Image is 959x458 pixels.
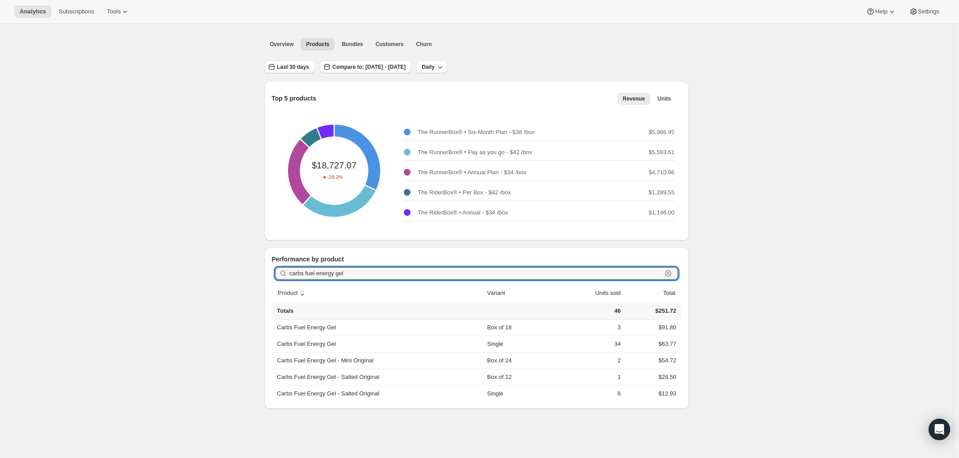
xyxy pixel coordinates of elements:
button: Units sold [585,285,622,302]
span: Churn [416,41,431,48]
span: Tools [107,8,121,15]
td: Single [485,336,547,352]
button: Daily [416,61,447,73]
span: Units [657,95,671,102]
button: Variant [486,285,515,302]
td: $91.80 [624,319,682,336]
p: $5,593.61 [649,148,674,157]
td: $28.50 [624,369,682,385]
button: Settings [904,5,945,18]
p: $1,289.55 [649,188,674,197]
td: Single [485,385,547,402]
span: Settings [918,8,939,15]
td: 46 [547,303,624,319]
td: $12.93 [624,385,682,402]
p: Performance by product [272,255,682,264]
div: Open Intercom Messenger [929,419,950,440]
span: Compare to: [DATE] - [DATE] [332,63,406,71]
p: The RunnerBox® • Pay as you go - $42 /box [418,148,532,157]
p: $4,710.96 [649,168,674,177]
span: Analytics [20,8,46,15]
span: Products [306,41,329,48]
td: 2 [547,352,624,369]
td: $54.72 [624,352,682,369]
input: Search products [289,267,662,280]
th: Carbs Fuel Energy Gel - Salted Original [272,369,485,385]
th: Carbs Fuel Energy Gel [272,336,485,352]
th: Carbs Fuel Energy Gel - Salted Original [272,385,485,402]
td: 34 [547,336,624,352]
button: Help [861,5,901,18]
td: $251.72 [624,303,682,319]
th: Totals [272,303,485,319]
p: Top 5 products [272,94,316,103]
button: Last 30 days [264,61,314,73]
td: $63.77 [624,336,682,352]
p: The RiderBox® • Annual - $34 /box [418,208,508,217]
span: Help [875,8,887,15]
button: Total [653,285,677,302]
td: Box of 12 [485,369,547,385]
span: Revenue [623,95,645,102]
button: Compare to: [DATE] - [DATE] [320,61,411,73]
span: Overview [270,41,293,48]
button: sort ascending byProduct [276,285,308,302]
span: Bundles [342,41,363,48]
span: Subscriptions [59,8,94,15]
td: Box of 24 [485,352,547,369]
span: Daily [422,63,435,71]
button: Analytics [14,5,51,18]
p: $5,986.95 [649,128,674,137]
span: Last 30 days [277,63,309,71]
p: The RunnerBox® • Six-Month Plan - $38 /box [418,128,535,137]
p: $1,146.00 [649,208,674,217]
p: The RunnerBox® • Annual Plan - $34 /box [418,168,526,177]
p: The RiderBox® • Per Box - $42 /box [418,188,511,197]
button: Clear [664,269,673,278]
th: Carbs Fuel Energy Gel [272,319,485,336]
button: Subscriptions [53,5,100,18]
span: Customers [376,41,404,48]
button: Tools [101,5,135,18]
th: Carbs Fuel Energy Gel - Mini Original [272,352,485,369]
td: 3 [547,319,624,336]
td: 6 [547,385,624,402]
td: 1 [547,369,624,385]
td: Box of 18 [485,319,547,336]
